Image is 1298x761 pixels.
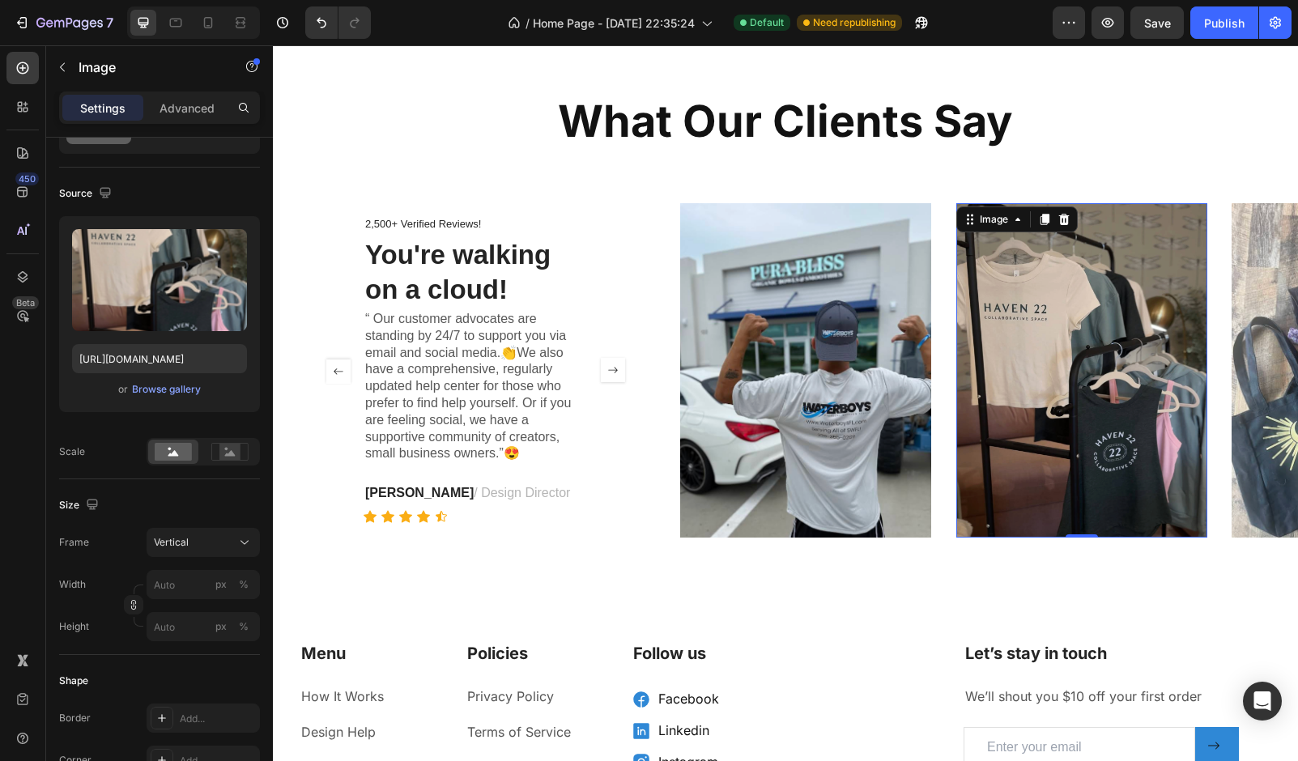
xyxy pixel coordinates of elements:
button: px [234,575,253,594]
a: Linkedin [385,677,436,693]
h2: Policies [193,596,334,620]
p: Let’s stay in touch [692,597,964,619]
div: Image [704,167,738,181]
div: % [239,577,249,592]
div: Undo/Redo [305,6,371,39]
div: Scale [59,444,85,459]
span: or [118,380,128,399]
span: / [526,15,530,32]
label: Width [59,577,86,592]
a: Refund Policy [194,714,279,730]
button: Browse gallery [131,381,202,398]
button: % [211,575,231,594]
p: 7 [106,13,113,32]
a: Instagram [385,708,445,725]
img: gempages_561510901459452709-d447acf5-51b1-43b0-8b36-273abce4eef4.png [959,158,1210,493]
button: % [211,617,231,636]
span: Home Page - [DATE] 22:35:24 [533,15,695,32]
p: Advanced [160,100,215,117]
div: Shape [59,674,88,688]
a: Facebook [385,645,446,661]
button: Vertical [147,528,260,557]
input: Enter your email [691,682,922,723]
img: preview-image [72,229,247,331]
span: Need republishing [813,15,896,30]
p: Follow us [360,597,665,619]
div: Browse gallery [132,382,201,397]
button: px [234,617,253,636]
h2: Menu [27,596,168,620]
input: px% [147,570,260,599]
p: We’ll shout you $10 off your first order [692,641,964,661]
p: Settings [80,100,126,117]
label: Height [59,619,89,634]
div: Beta [12,296,39,309]
p: Image [79,57,216,77]
input: https://example.com/image.jpg [72,344,247,373]
a: Design Help [28,678,103,695]
span: Default [750,15,784,30]
a: How It Works [28,643,111,659]
div: Publish [1204,15,1245,32]
img: gempages_561510901459452709-21e8a8d5-a843-42af-bbf1-c4db7624f8b9.png [407,158,658,493]
button: 7 [6,6,121,39]
div: Open Intercom Messenger [1243,682,1282,721]
button: Carousel Next Arrow [326,311,355,340]
div: Size [59,495,102,517]
div: 450 [15,172,39,185]
div: Border [59,711,91,725]
button: Publish [1190,6,1258,39]
span: Save [1144,16,1171,30]
button: Save [1130,6,1184,39]
img: gempages_561510901459452709-c7302ab2-bde7-49cb-90d3-349142dd0a25.png [683,158,934,493]
iframe: Design area [273,45,1298,761]
label: Frame [59,535,89,550]
a: About Print Spark [28,714,136,730]
span: Vertical [154,535,189,550]
div: Source [59,183,115,205]
a: Privacy Policy [194,643,281,659]
div: px [215,577,227,592]
a: Terms of Service [194,678,298,695]
input: px% [147,612,260,641]
div: % [239,619,249,634]
div: px [215,619,227,634]
div: Add... [180,712,256,726]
